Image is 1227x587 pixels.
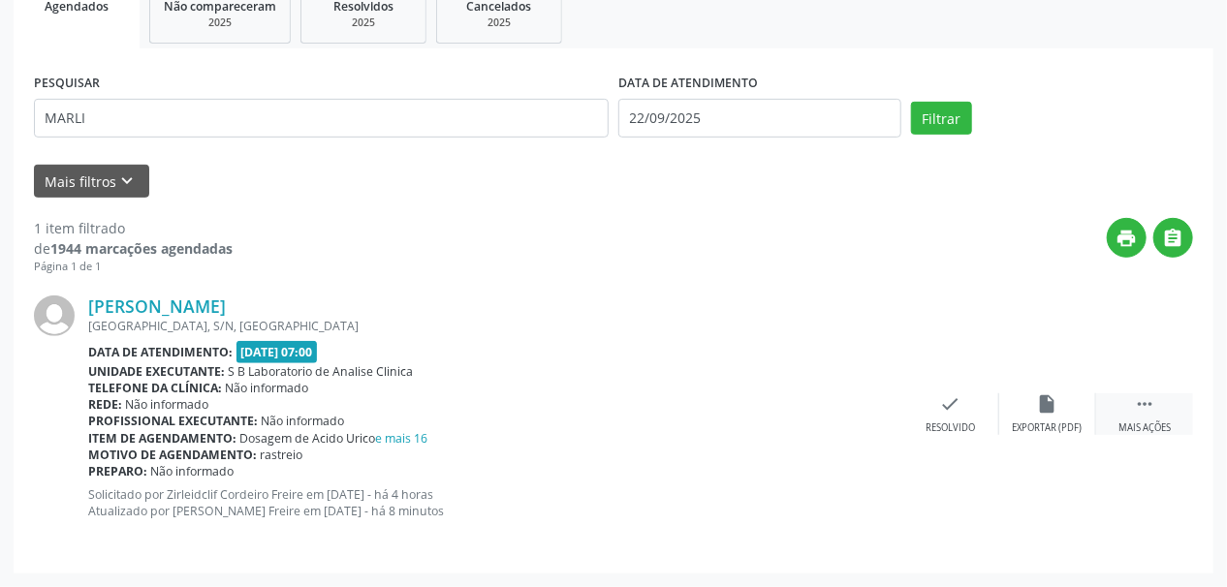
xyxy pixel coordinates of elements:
img: img [34,295,75,336]
span: Não informado [226,380,309,396]
span: Não informado [126,396,209,413]
div: Resolvido [926,421,975,435]
div: Página 1 de 1 [34,259,233,275]
b: Preparo: [88,463,147,479]
b: Rede: [88,396,122,413]
div: 2025 [451,15,548,30]
span: Não informado [262,413,345,429]
i: insert_drive_file [1037,393,1058,415]
b: Profissional executante: [88,413,258,429]
button: Mais filtroskeyboard_arrow_down [34,165,149,199]
b: Unidade executante: [88,363,225,380]
div: de [34,238,233,259]
button: print [1107,218,1147,258]
b: Data de atendimento: [88,344,233,360]
div: Exportar (PDF) [1013,421,1083,435]
label: DATA DE ATENDIMENTO [618,69,758,99]
div: 2025 [164,15,276,30]
i:  [1163,228,1184,249]
button: Filtrar [911,102,972,135]
b: Item de agendamento: [88,430,236,447]
i: check [940,393,961,415]
div: [GEOGRAPHIC_DATA], S/N, [GEOGRAPHIC_DATA] [88,318,902,334]
div: 1 item filtrado [34,218,233,238]
strong: 1944 marcações agendadas [50,239,233,258]
i: print [1117,228,1138,249]
i: keyboard_arrow_down [117,170,139,192]
p: Solicitado por Zirleidclif Cordeiro Freire em [DATE] - há 4 horas Atualizado por [PERSON_NAME] Fr... [88,486,902,519]
b: Telefone da clínica: [88,380,222,396]
div: 2025 [315,15,412,30]
input: Nome, CNS [34,99,609,138]
button:  [1153,218,1193,258]
b: Motivo de agendamento: [88,447,257,463]
input: Selecione um intervalo [618,99,901,138]
a: [PERSON_NAME] [88,295,226,317]
span: [DATE] 07:00 [236,341,318,363]
div: Mais ações [1118,421,1171,435]
span: S B Laboratorio de Analise Clinica [229,363,414,380]
span: rastreio [261,447,303,463]
span: Não informado [151,463,235,479]
i:  [1134,393,1155,415]
label: PESQUISAR [34,69,100,99]
a: e mais 16 [376,430,428,447]
span: Dosagem de Acido Urico [240,430,428,447]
